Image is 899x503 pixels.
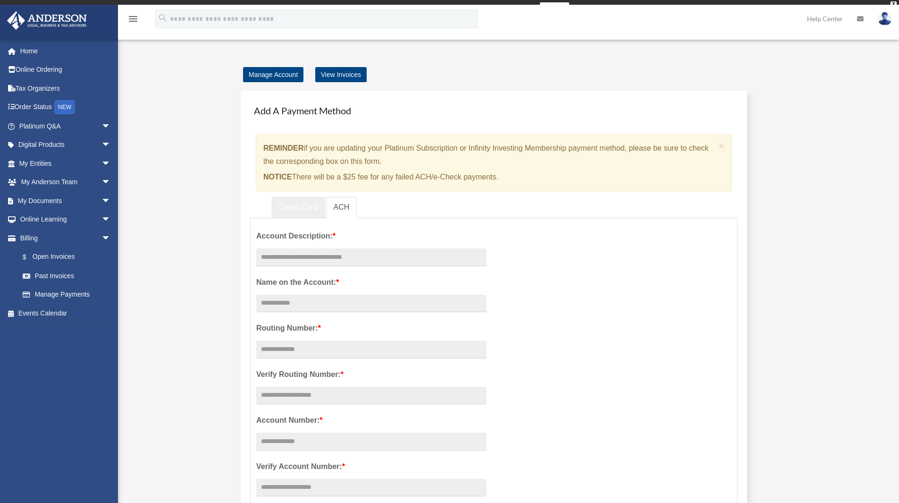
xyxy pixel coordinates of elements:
[878,12,892,26] img: User Pic
[7,136,125,154] a: Digital Productsarrow_drop_down
[7,210,125,229] a: Online Learningarrow_drop_down
[330,2,536,14] div: Get a chance to win 6 months of Platinum for free just by filling out this
[256,276,487,289] label: Name on the Account:
[243,67,303,82] a: Manage Account
[263,144,303,152] strong: REMINDER
[101,154,120,173] span: arrow_drop_down
[101,136,120,155] span: arrow_drop_down
[7,42,125,60] a: Home
[256,460,487,473] label: Verify Account Number:
[256,414,487,427] label: Account Number:
[256,230,487,243] label: Account Description:
[54,100,75,114] div: NEW
[13,266,125,285] a: Past Invoices
[13,247,125,267] a: $Open Invoices
[7,117,125,136] a: Platinum Q&Aarrow_drop_down
[271,197,325,218] a: Credit Card
[250,100,738,121] h4: Add A Payment Method
[101,173,120,192] span: arrow_drop_down
[315,67,367,82] a: View Invoices
[28,251,33,263] span: $
[101,210,120,230] span: arrow_drop_down
[7,229,125,247] a: Billingarrow_drop_down
[101,191,120,211] span: arrow_drop_down
[101,229,120,248] span: arrow_drop_down
[891,1,897,7] div: close
[158,13,168,23] i: search
[4,11,90,30] img: Anderson Advisors Platinum Portal
[263,171,715,184] p: There will be a $25 fee for any failed ACH/e-Check payments.
[256,368,487,381] label: Verify Routing Number:
[263,173,292,181] strong: NOTICE
[127,13,139,25] i: menu
[7,173,125,192] a: My Anderson Teamarrow_drop_down
[719,141,725,151] button: Close
[256,134,732,191] div: if you are updating your Platinum Subscription or Infinity Investing Membership payment method, p...
[7,60,125,79] a: Online Ordering
[7,191,125,210] a: My Documentsarrow_drop_down
[7,304,125,323] a: Events Calendar
[13,285,120,304] a: Manage Payments
[127,17,139,25] a: menu
[719,140,725,151] span: ×
[540,2,569,14] a: survey
[7,79,125,98] a: Tax Organizers
[7,154,125,173] a: My Entitiesarrow_drop_down
[256,322,487,335] label: Routing Number:
[101,117,120,136] span: arrow_drop_down
[326,197,357,218] a: ACH
[7,98,125,117] a: Order StatusNEW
